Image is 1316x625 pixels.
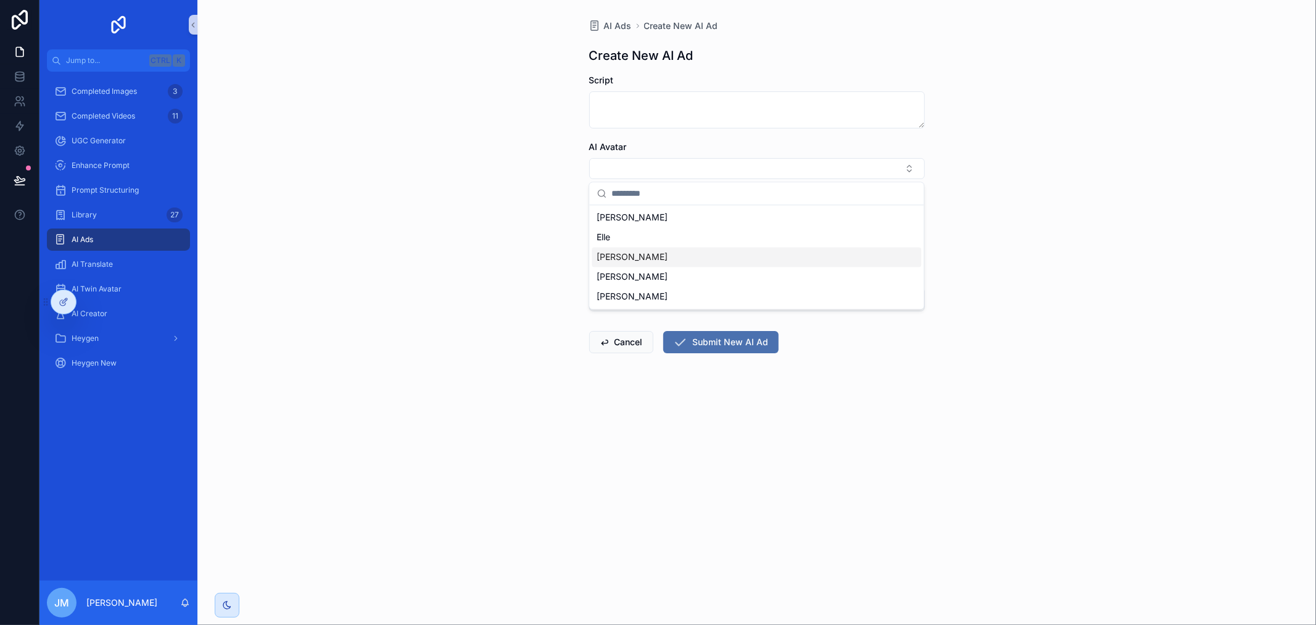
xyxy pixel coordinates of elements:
a: UGC Generator [47,130,190,152]
button: Cancel [589,331,653,353]
span: Script [589,75,614,85]
a: Heygen New [47,352,190,374]
span: AI Translate [72,259,113,269]
span: Ctrl [149,54,172,67]
span: Jump to... [66,56,144,65]
a: Create New AI Ad [644,20,718,32]
a: Completed Videos11 [47,105,190,127]
a: Heygen [47,327,190,350]
span: Elle [597,231,610,243]
span: Heygen New [72,358,117,368]
span: AI Ads [72,235,93,245]
a: AI Creator [47,303,190,325]
a: Prompt Structuring [47,179,190,201]
span: [PERSON_NAME] [597,290,668,303]
span: AI Creator [72,309,107,319]
span: [PERSON_NAME] [597,211,668,224]
span: [PERSON_NAME] [597,271,668,283]
a: Enhance Prompt [47,154,190,177]
a: AI Ads [589,20,632,32]
span: Enhance Prompt [72,161,130,170]
span: Completed Videos [72,111,135,121]
img: App logo [109,15,128,35]
span: AI Ads [604,20,632,32]
span: Prompt Structuring [72,185,139,195]
span: Heygen [72,333,99,343]
span: UGC Generator [72,136,126,146]
div: 3 [168,84,183,99]
div: 27 [167,208,183,222]
a: AI Translate [47,253,190,275]
span: [PERSON_NAME] [597,251,668,263]
a: AI Twin Avatar [47,278,190,300]
div: scrollable content [39,72,197,390]
a: AI Ads [47,229,190,251]
a: Completed Images3 [47,80,190,103]
span: JM [54,595,69,610]
div: Suggestions [589,205,924,309]
span: K [174,56,184,65]
button: Select Button [589,158,925,179]
span: Library [72,210,97,220]
p: [PERSON_NAME] [86,597,157,609]
button: Jump to...CtrlK [47,49,190,72]
span: AI Avatar [589,141,627,152]
h1: Create New AI Ad [589,47,693,64]
span: Completed Images [72,86,137,96]
div: 11 [168,109,183,124]
a: Library27 [47,204,190,226]
span: AI Twin Avatar [72,284,122,294]
button: Submit New AI Ad [663,331,779,353]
